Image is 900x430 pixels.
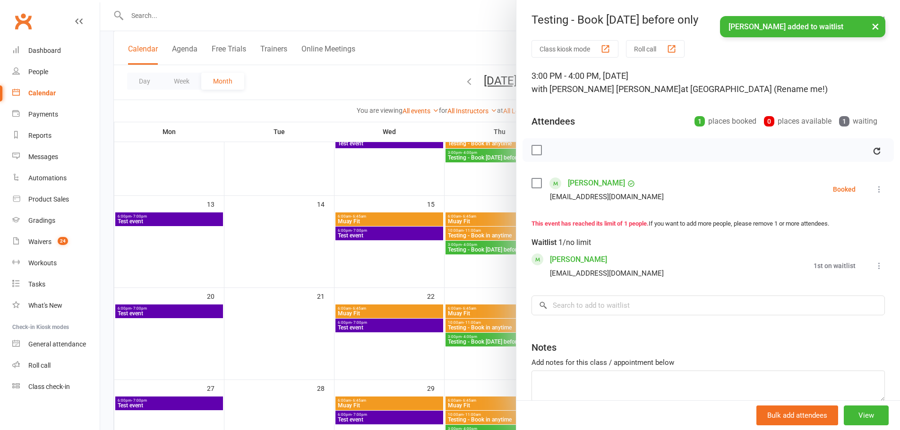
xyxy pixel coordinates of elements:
div: [PERSON_NAME] added to waitlist [720,16,885,37]
div: Automations [28,174,67,182]
div: Add notes for this class / appointment below [531,357,885,368]
div: Tasks [28,280,45,288]
div: places available [764,115,831,128]
a: [PERSON_NAME] [550,252,607,267]
a: Workouts [12,253,100,274]
div: Payments [28,110,58,118]
a: Dashboard [12,40,100,61]
div: [EMAIL_ADDRESS][DOMAIN_NAME] [550,267,664,279]
div: 0 [764,116,774,126]
div: 1st on waitlist [814,262,856,269]
div: Dashboard [28,47,61,54]
button: Bulk add attendees [756,405,838,425]
span: with [PERSON_NAME] [PERSON_NAME] [531,84,681,94]
button: × [867,16,884,36]
a: Waivers 24 [12,231,100,253]
div: Waitlist [531,236,591,249]
div: What's New [28,302,62,309]
div: If you want to add more people, please remove 1 or more attendees. [531,219,885,229]
div: waiting [839,115,877,128]
a: What's New [12,295,100,316]
a: Messages [12,146,100,168]
a: [PERSON_NAME] [568,176,625,191]
div: Roll call [28,362,51,369]
button: Class kiosk mode [531,40,618,58]
a: Tasks [12,274,100,295]
div: People [28,68,48,76]
div: Attendees [531,115,575,128]
div: Waivers [28,238,51,245]
a: People [12,61,100,83]
div: Reports [28,132,51,139]
a: Reports [12,125,100,146]
a: Product Sales [12,189,100,210]
a: Gradings [12,210,100,231]
div: Gradings [28,217,55,224]
div: Booked [833,186,856,193]
button: Roll call [626,40,685,58]
div: 1 [694,116,705,126]
span: 24 [58,237,68,245]
a: Class kiosk mode [12,376,100,397]
a: Automations [12,168,100,189]
button: View [844,405,889,425]
a: General attendance kiosk mode [12,334,100,355]
div: 1 [839,116,849,126]
div: Calendar [28,89,56,97]
div: Messages [28,153,58,160]
a: Clubworx [11,9,35,33]
div: [EMAIL_ADDRESS][DOMAIN_NAME] [550,191,664,203]
strong: This event has reached its limit of 1 people. [531,220,649,227]
div: Workouts [28,259,57,267]
input: Search to add to waitlist [531,295,885,315]
div: Testing - Book [DATE] before only [516,13,900,26]
div: Product Sales [28,195,69,203]
div: Notes [531,341,557,354]
div: Class check-in [28,383,70,390]
div: General attendance [28,340,86,348]
a: Calendar [12,83,100,104]
span: at [GEOGRAPHIC_DATA] (Rename me!) [681,84,828,94]
div: 3:00 PM - 4:00 PM, [DATE] [531,69,885,96]
a: Roll call [12,355,100,376]
div: 1/no limit [558,236,591,249]
div: places booked [694,115,756,128]
a: Payments [12,104,100,125]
